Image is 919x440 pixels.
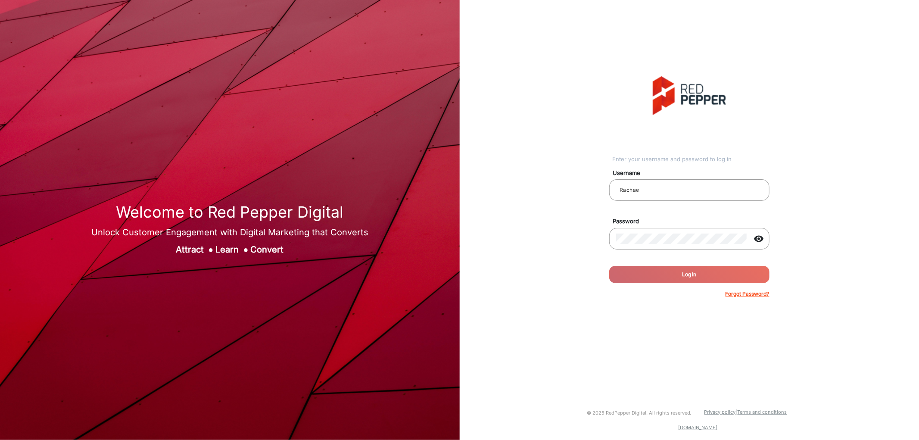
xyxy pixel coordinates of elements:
[653,76,726,115] img: vmg-logo
[243,244,248,255] span: ●
[738,409,787,415] a: Terms and conditions
[612,155,769,164] div: Enter your username and password to log in
[606,217,779,226] mat-label: Password
[606,169,779,178] mat-label: Username
[208,244,213,255] span: ●
[609,266,769,283] button: Log In
[749,234,769,244] mat-icon: visibility
[704,409,736,415] a: Privacy policy
[678,424,717,431] a: [DOMAIN_NAME]
[616,185,763,195] input: Your username
[91,243,368,256] div: Attract Learn Convert
[91,226,368,239] div: Unlock Customer Engagement with Digital Marketing that Converts
[91,203,368,222] h1: Welcome to Red Pepper Digital
[726,290,769,298] p: Forgot Password?
[736,409,738,415] a: |
[587,410,692,416] small: © 2025 RedPepper Digital. All rights reserved.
